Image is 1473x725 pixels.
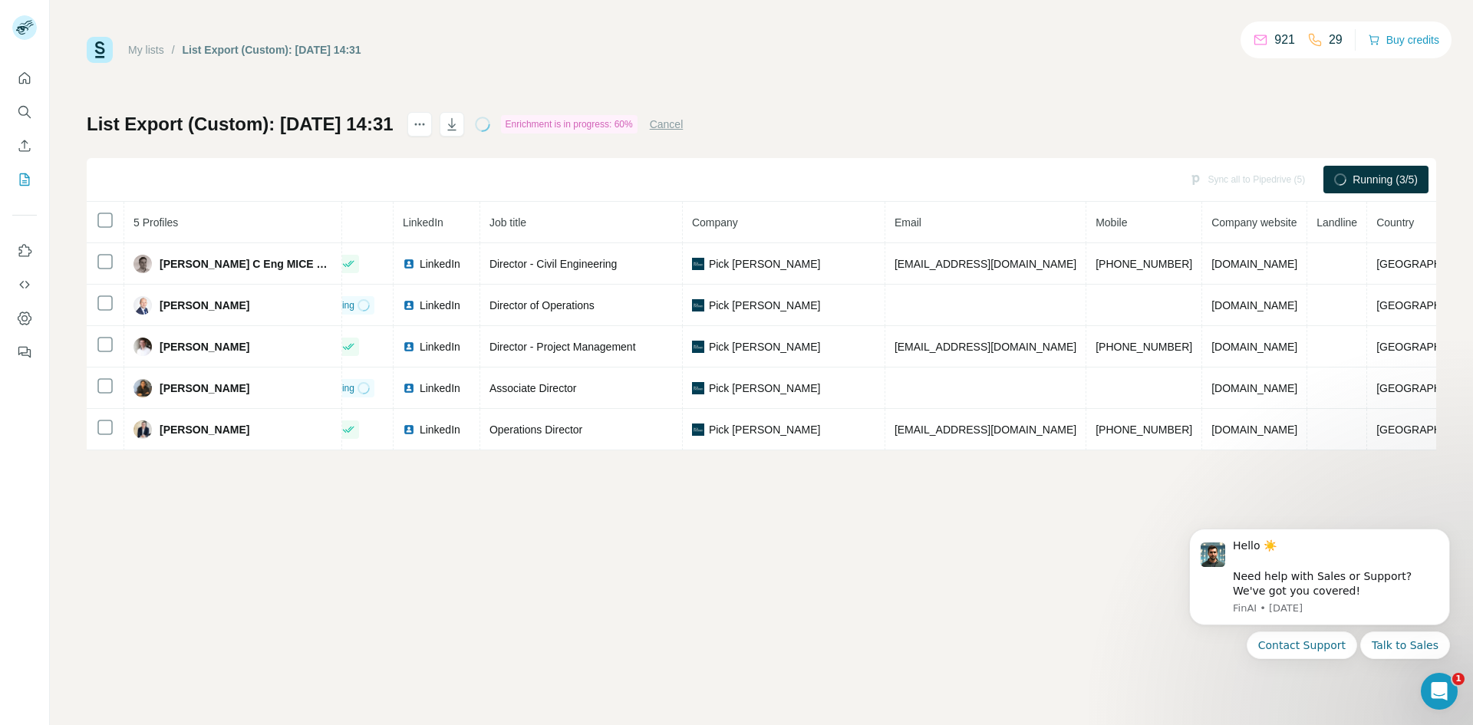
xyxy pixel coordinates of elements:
span: Pick [PERSON_NAME] [709,339,820,354]
img: LinkedIn logo [403,299,415,311]
span: Pick [PERSON_NAME] [709,422,820,437]
span: Landline [1316,216,1357,229]
img: LinkedIn logo [403,382,415,394]
img: company-logo [692,382,704,394]
button: Cancel [650,117,684,132]
span: [EMAIL_ADDRESS][DOMAIN_NAME] [895,341,1076,353]
iframe: Intercom notifications message [1166,509,1473,717]
img: company-logo [692,299,704,311]
img: LinkedIn logo [403,341,415,353]
p: 921 [1274,31,1295,49]
img: LinkedIn logo [403,258,415,270]
img: Avatar [133,255,152,273]
span: [EMAIL_ADDRESS][DOMAIN_NAME] [895,258,1076,270]
span: Running (3/5) [1353,172,1418,187]
span: Pick [PERSON_NAME] [709,298,820,313]
li: / [172,42,175,58]
span: [PERSON_NAME] [160,339,249,354]
span: 1 [1452,673,1465,685]
img: company-logo [692,258,704,270]
span: [PHONE_NUMBER] [1096,423,1192,436]
span: Director - Civil Engineering [489,258,618,270]
button: My lists [12,166,37,193]
img: LinkedIn logo [403,423,415,436]
span: Mobile [1096,216,1127,229]
div: List Export (Custom): [DATE] 14:31 [183,42,361,58]
button: Use Surfe API [12,271,37,298]
button: Search [12,98,37,126]
button: Use Surfe on LinkedIn [12,237,37,265]
div: Enrichment is in progress: 60% [501,115,638,133]
span: Director of Operations [489,299,595,311]
span: Email [895,216,921,229]
span: Company [692,216,738,229]
img: Avatar [133,338,152,356]
img: company-logo [692,423,704,436]
img: company-logo [692,341,704,353]
span: Country [1376,216,1414,229]
span: Job title [489,216,526,229]
img: Avatar [133,296,152,315]
span: LinkedIn [420,339,460,354]
span: LinkedIn [420,298,460,313]
span: Pick [PERSON_NAME] [709,381,820,396]
button: Buy credits [1368,29,1439,51]
p: 29 [1329,31,1343,49]
span: LinkedIn [403,216,443,229]
h1: List Export (Custom): [DATE] 14:31 [87,112,394,137]
span: Associate Director [489,382,577,394]
span: Director - Project Management [489,341,636,353]
img: Surfe Logo [87,37,113,63]
span: [PERSON_NAME] [160,422,249,437]
span: [DOMAIN_NAME] [1211,258,1297,270]
span: [PHONE_NUMBER] [1096,258,1192,270]
span: [EMAIL_ADDRESS][DOMAIN_NAME] [895,423,1076,436]
img: Avatar [133,379,152,397]
button: Dashboard [12,305,37,332]
span: [DOMAIN_NAME] [1211,382,1297,394]
span: [PERSON_NAME] [160,298,249,313]
span: [DOMAIN_NAME] [1211,423,1297,436]
span: [DOMAIN_NAME] [1211,299,1297,311]
span: [PHONE_NUMBER] [1096,341,1192,353]
span: Pick [PERSON_NAME] [709,256,820,272]
span: LinkedIn [420,422,460,437]
span: [PERSON_NAME] C Eng MICE MCIHT [160,256,332,272]
span: [PERSON_NAME] [160,381,249,396]
img: Avatar [133,420,152,439]
button: Enrich CSV [12,132,37,160]
span: LinkedIn [420,256,460,272]
span: Company website [1211,216,1297,229]
span: [DOMAIN_NAME] [1211,341,1297,353]
iframe: Intercom live chat [1421,673,1458,710]
button: actions [407,112,432,137]
button: Feedback [12,338,37,366]
span: LinkedIn [420,381,460,396]
span: 5 Profiles [133,216,178,229]
span: Operations Director [489,423,582,436]
button: Quick start [12,64,37,92]
a: My lists [128,44,164,56]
